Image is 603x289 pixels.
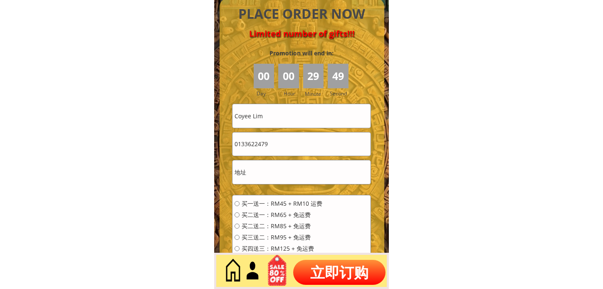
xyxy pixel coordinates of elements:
[229,29,375,39] h4: Limited number of gifts!!!
[257,90,277,97] h3: Day
[232,104,371,127] input: 姓名
[242,223,322,229] span: 买二送二：RM85 + 免运费
[242,212,322,218] span: 买二送一：RM65 + 免运费
[232,160,371,184] input: 地址
[229,5,375,23] h4: PLACE ORDER NOW
[242,246,322,252] span: 买四送三：RM125 + 免运费
[255,49,348,58] h3: Promotion will end in:
[305,90,323,98] h3: Minute
[330,90,350,97] h3: Second
[284,90,301,97] h3: Hour
[242,234,322,240] span: 买三送二：RM95 + 免运费
[242,201,322,207] span: 买一送一：RM45 + RM10 运费
[293,260,386,285] p: 立即订购
[232,132,371,156] input: 电话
